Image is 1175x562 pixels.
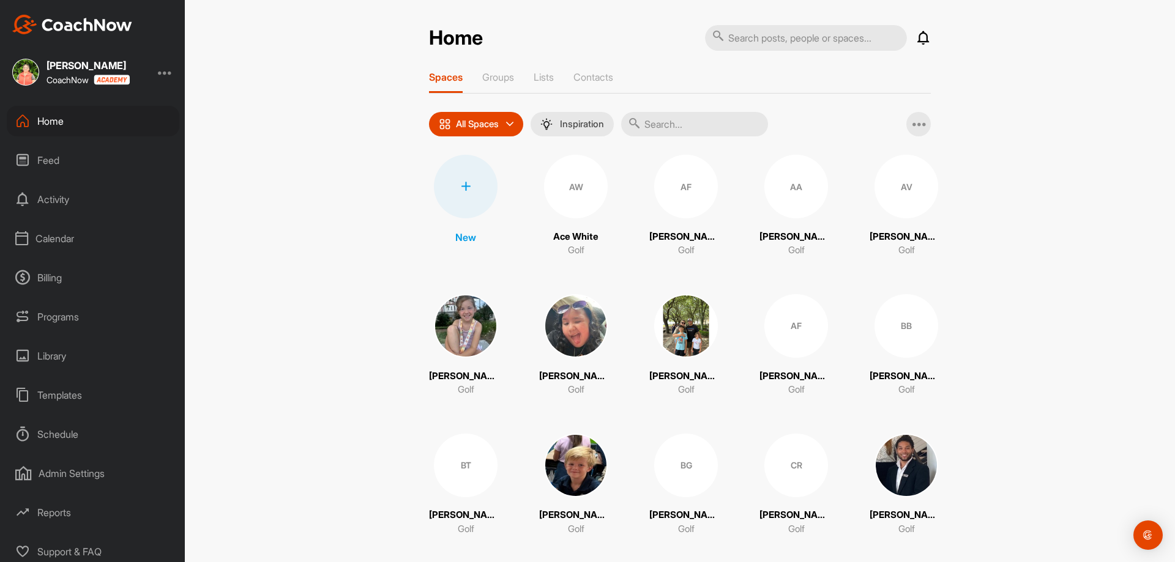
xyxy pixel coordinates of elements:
p: [PERSON_NAME] [539,508,613,522]
a: AF[PERSON_NAME]Golf [649,155,723,257]
p: New [455,230,476,245]
a: BT[PERSON_NAME]Golf [429,434,502,536]
div: Templates [7,380,179,410]
div: Library [7,341,179,371]
p: Golf [898,383,915,397]
img: icon [439,118,451,130]
div: Activity [7,184,179,215]
p: Ace White [553,230,599,244]
p: Golf [568,522,584,536]
div: CoachNow [47,75,130,85]
p: [PERSON_NAME] [759,230,833,244]
p: [PERSON_NAME] [759,508,833,522]
p: Golf [678,243,695,257]
img: square_bbaf256fdab53d423aae3b583c335d58.jpg [434,294,498,358]
p: [PERSON_NAME] [649,369,723,383]
p: [PERSON_NAME] [649,230,723,244]
div: Schedule [7,419,179,449]
p: Golf [568,383,584,397]
div: Billing [7,262,179,293]
p: [PERSON_NAME] [870,369,943,383]
img: square_6f1c51da6a3c5905a153e30fd630360e.jpg [544,434,608,497]
p: Golf [458,383,474,397]
div: Reports [7,497,179,528]
p: All Spaces [456,119,499,129]
p: Golf [788,383,805,397]
div: BB [875,294,938,358]
a: [PERSON_NAME]Golf [429,294,502,397]
a: AV[PERSON_NAME]Golf [870,155,943,257]
img: square_c276c57dce95fe1d48e807ad659f5669.jpg [654,294,718,358]
p: [PERSON_NAME] [870,508,943,522]
p: Groups [482,71,514,83]
p: [PERSON_NAME] [649,508,723,522]
div: CR [764,434,828,497]
p: Golf [678,522,695,536]
div: AF [764,294,828,358]
a: BG[PERSON_NAME]Golf [649,434,723,536]
p: Golf [568,243,584,257]
img: menuIcon [540,118,553,130]
p: [PERSON_NAME] [539,369,613,383]
p: Golf [898,243,915,257]
a: [PERSON_NAME]Golf [649,294,723,397]
p: Golf [788,243,805,257]
h2: Home [429,26,483,50]
a: CR[PERSON_NAME]Golf [759,434,833,536]
a: BB[PERSON_NAME]Golf [870,294,943,397]
a: AWAce WhiteGolf [539,155,613,257]
div: Calendar [7,223,179,254]
div: AV [875,155,938,218]
img: square_a0ed50e989f97fe3dbc06ff012050628.jpg [544,294,608,358]
p: Golf [678,383,695,397]
p: [PERSON_NAME] [429,369,502,383]
p: Inspiration [560,119,604,129]
div: AW [544,155,608,218]
a: AF[PERSON_NAME]Golf [759,294,833,397]
img: CoachNow [12,15,132,34]
div: Programs [7,301,179,332]
p: [PERSON_NAME] [870,230,943,244]
div: [PERSON_NAME] [47,61,130,70]
a: AA[PERSON_NAME]Golf [759,155,833,257]
p: [PERSON_NAME] [759,369,833,383]
p: Golf [788,522,805,536]
input: Search... [621,112,768,136]
div: Admin Settings [7,458,179,489]
div: BG [654,434,718,497]
a: [PERSON_NAME]Golf [870,434,943,536]
p: Lists [534,71,554,83]
a: [PERSON_NAME]Golf [539,294,613,397]
img: square_f4001c65b2f1722a8e07fb14753628bd.jpg [875,434,938,497]
div: AA [764,155,828,218]
div: AF [654,155,718,218]
div: Home [7,106,179,136]
p: Golf [898,522,915,536]
div: BT [434,434,498,497]
p: Contacts [573,71,613,83]
img: CoachNow acadmey [94,75,130,85]
p: Spaces [429,71,463,83]
div: Open Intercom Messenger [1133,520,1163,550]
p: [PERSON_NAME] [429,508,502,522]
a: [PERSON_NAME]Golf [539,434,613,536]
div: Feed [7,145,179,176]
input: Search posts, people or spaces... [705,25,907,51]
img: square_4a5d3bb7dbbc8f8b9d53fe4e65f68688.jpg [12,59,39,86]
p: Golf [458,522,474,536]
